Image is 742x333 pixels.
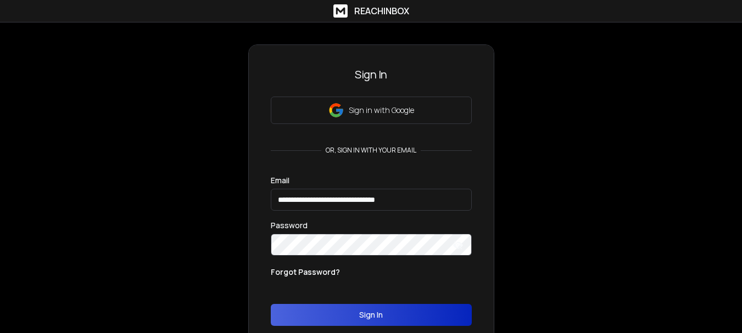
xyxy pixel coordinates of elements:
[271,222,308,229] label: Password
[271,304,472,326] button: Sign In
[271,67,472,82] h3: Sign In
[354,4,409,18] h1: ReachInbox
[271,267,340,278] p: Forgot Password?
[271,177,289,184] label: Email
[333,4,409,18] a: ReachInbox
[349,105,414,116] p: Sign in with Google
[321,146,421,155] p: or, sign in with your email
[271,97,472,124] button: Sign in with Google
